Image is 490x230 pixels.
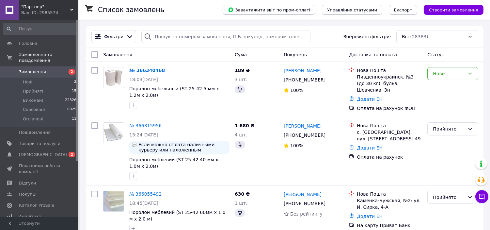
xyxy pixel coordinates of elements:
a: [PERSON_NAME] [284,123,322,129]
span: [PHONE_NUMBER] [284,133,325,138]
span: Если можно оплата наличными курьеру или наложенным [138,142,227,152]
span: Експорт [394,8,412,12]
span: Покупці [19,191,37,197]
span: 630 ₴ [235,191,250,197]
span: 18:45[DATE] [129,201,158,206]
span: Всі [402,33,409,40]
a: Додати ЕН [357,145,383,150]
span: Замовлення [103,52,132,57]
span: Відгуки [19,180,36,186]
a: Створити замовлення [417,7,483,12]
span: Нові [23,79,32,85]
div: Пивденноукраинск, №3 (до 30 кг): бульв. Шевченка, 3н [357,74,422,93]
a: № 366055492 [129,191,162,197]
span: 15:24[DATE] [129,132,158,137]
span: 6029 [67,107,76,113]
a: Поролон меблевий (ST 25-42 60мм х 1.0 м х 2,0 м) [129,210,226,221]
a: [PERSON_NAME] [284,191,322,198]
span: Створити замовлення [429,8,478,12]
div: Ваш ID: 2985574 [21,10,78,16]
h1: Список замовлень [98,6,164,14]
span: 18:03[DATE] [129,77,158,82]
img: Фото товару [103,67,124,88]
span: Управління статусами [327,8,377,12]
button: Управління статусами [322,5,382,15]
a: Поролон мебельный (ST 25-42 5 мм х 1.2м х 2.0м) [129,86,219,98]
span: 1 680 ₴ [235,123,255,128]
span: 2 [74,79,76,85]
span: Завантажити звіт по пром-оплаті [228,7,310,13]
span: Аналітика [19,214,41,220]
input: Пошук [3,23,77,35]
span: [PHONE_NUMBER] [284,201,325,206]
div: Прийнято [433,194,465,201]
span: 3 шт. [235,77,247,82]
span: 1 шт. [235,201,247,206]
a: [PERSON_NAME] [284,67,322,74]
span: 22326 [65,97,76,103]
input: Пошук за номером замовлення, ПІБ покупця, номером телефону, Email, номером накладної [141,30,310,43]
div: Нове [433,70,465,77]
span: 4 шт. [235,132,247,137]
div: На карту Приват Банк [357,222,422,229]
span: 15 [72,88,76,94]
span: 11 [72,116,76,122]
span: Замовлення та повідомлення [19,52,78,63]
span: Cума [235,52,247,57]
span: Без рейтингу [290,211,323,217]
span: (28383) [410,34,428,39]
a: № 366315956 [129,123,162,128]
a: № 366340468 [129,68,165,73]
span: [DEMOGRAPHIC_DATA] [19,152,67,158]
a: Додати ЕН [357,97,383,102]
div: Нова Пошта [357,122,422,129]
span: Прийняті [23,88,43,94]
span: 100% [290,143,303,148]
span: Повідомлення [19,130,51,135]
a: Фото товару [103,67,124,88]
a: Поролон меблевий (ST 25-42 40 мм х 1.0м х 2.0м) [129,157,218,169]
span: 100% [290,88,303,93]
span: Фільтри [104,33,123,40]
span: Доставка та оплата [349,52,397,57]
div: Каменка-Бужская, №2: ул. И. Сирка, 4-А [357,197,422,210]
img: Фото товару [103,123,124,142]
a: Фото товару [103,122,124,143]
button: Створити замовлення [424,5,483,15]
button: Експорт [389,5,418,15]
button: Чат з покупцем [475,190,488,203]
span: Замовлення [19,69,46,75]
div: Нова Пошта [357,191,422,197]
span: Виконані [23,97,43,103]
div: Нова Пошта [357,67,422,74]
span: Скасовані [23,107,45,113]
span: 2 [69,69,75,75]
span: Статус [427,52,444,57]
div: Прийнято [433,125,465,133]
span: 2 [69,152,75,157]
button: Завантажити звіт по пром-оплаті [223,5,315,15]
span: 189 ₴ [235,68,250,73]
span: Каталог ProSale [19,203,54,208]
span: Оплачені [23,116,43,122]
a: Додати ЕН [357,214,383,219]
span: Товари та послуги [19,141,60,147]
span: Збережені фільтри: [343,33,391,40]
a: Фото товару [103,191,124,212]
div: Оплата на рахунок ФОП [357,105,422,112]
span: "Партнер" [21,4,70,10]
img: :speech_balloon: [132,142,137,147]
div: с. [GEOGRAPHIC_DATA], вул. [STREET_ADDRESS] 49 [357,129,422,142]
span: Головна [19,41,37,46]
span: Показники роботи компанії [19,163,60,175]
div: Оплата на рахунок [357,154,422,160]
span: [PHONE_NUMBER] [284,77,325,82]
span: Покупець [284,52,307,57]
img: Фото товару [103,191,124,211]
